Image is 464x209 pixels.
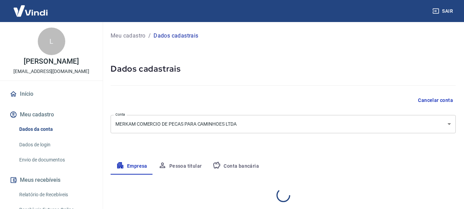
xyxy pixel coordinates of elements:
div: L [38,28,65,55]
a: Início [8,86,94,102]
a: Relatório de Recebíveis [16,188,94,202]
p: Dados cadastrais [154,32,198,40]
label: Conta [115,112,125,117]
p: [EMAIL_ADDRESS][DOMAIN_NAME] [13,68,89,75]
button: Meu cadastro [8,107,94,122]
button: Sair [431,5,456,18]
p: [PERSON_NAME] [24,58,79,65]
h5: Dados cadastrais [111,63,456,74]
img: Vindi [8,0,53,21]
a: Envio de documentos [16,153,94,167]
button: Conta bancária [207,158,264,175]
div: MERKAM COMERCIO DE PECAS PARA CAMINHOES LTDA [111,115,456,133]
button: Cancelar conta [415,94,456,107]
button: Empresa [111,158,153,175]
a: Meu cadastro [111,32,146,40]
p: / [148,32,151,40]
a: Dados de login [16,138,94,152]
button: Pessoa titular [153,158,207,175]
button: Meus recebíveis [8,173,94,188]
a: Dados da conta [16,122,94,136]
